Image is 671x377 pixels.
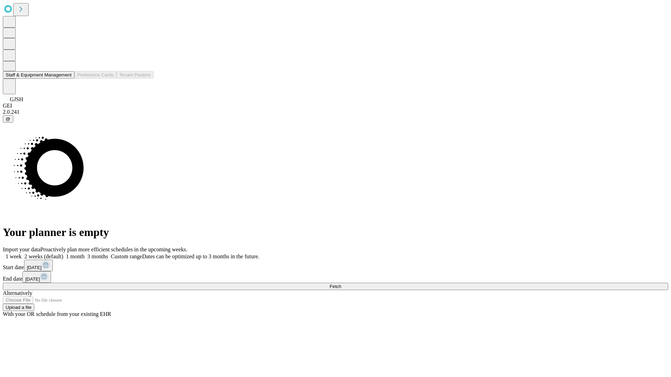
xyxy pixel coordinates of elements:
span: Import your data [3,246,41,252]
span: [DATE] [25,276,40,282]
span: [DATE] [27,265,42,270]
button: Tenant Params [116,71,153,79]
span: @ [6,116,10,121]
div: Start date [3,260,668,271]
span: 1 month [66,253,85,259]
span: Dates can be optimized up to 3 months in the future. [142,253,259,259]
div: 2.0.241 [3,109,668,115]
button: Fetch [3,283,668,290]
button: [DATE] [24,260,53,271]
span: Custom range [111,253,142,259]
div: End date [3,271,668,283]
span: Proactively plan more efficient schedules in the upcoming weeks. [41,246,187,252]
div: GEI [3,103,668,109]
button: Upload a file [3,304,34,311]
span: Fetch [330,284,341,289]
button: Staff & Equipment Management [3,71,74,79]
span: 1 week [6,253,22,259]
button: @ [3,115,13,123]
h1: Your planner is empty [3,226,668,239]
span: GJSH [10,96,23,102]
button: Preference Cards [74,71,116,79]
span: Alternatively [3,290,32,296]
span: 2 weeks (default) [24,253,63,259]
button: [DATE] [22,271,51,283]
span: 3 months [87,253,108,259]
span: With your OR schedule from your existing EHR [3,311,111,317]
